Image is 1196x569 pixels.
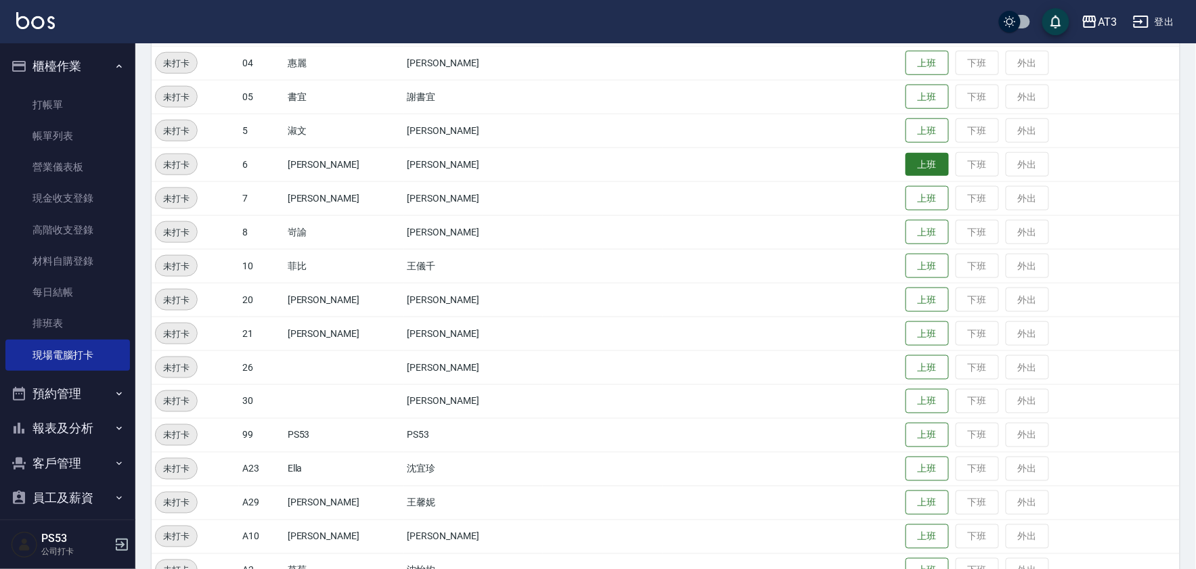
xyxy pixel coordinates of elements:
td: [PERSON_NAME] [284,283,404,317]
a: 排班表 [5,308,130,339]
td: A29 [239,486,284,520]
a: 高階收支登錄 [5,214,130,246]
button: 上班 [906,524,949,549]
td: PS53 [404,418,544,452]
button: 上班 [906,491,949,516]
button: 報表及分析 [5,411,130,446]
span: 未打卡 [156,428,197,442]
a: 打帳單 [5,89,130,120]
span: 未打卡 [156,124,197,138]
span: 未打卡 [156,327,197,341]
button: 上班 [906,389,949,414]
td: [PERSON_NAME] [404,215,544,249]
button: 上班 [906,51,949,76]
td: [PERSON_NAME] [284,181,404,215]
td: 書宜 [284,80,404,114]
td: 8 [239,215,284,249]
span: 未打卡 [156,225,197,240]
td: 04 [239,46,284,80]
p: 公司打卡 [41,545,110,557]
td: 05 [239,80,284,114]
td: [PERSON_NAME] [404,384,544,418]
button: 上班 [906,118,949,143]
button: 上班 [906,288,949,313]
td: 99 [239,418,284,452]
button: 上班 [906,321,949,346]
td: 惠麗 [284,46,404,80]
span: 未打卡 [156,496,197,510]
button: 預約管理 [5,376,130,411]
button: 上班 [906,153,949,177]
button: 上班 [906,423,949,448]
img: Person [11,531,38,558]
td: 王儀千 [404,249,544,283]
a: 帳單列表 [5,120,130,152]
td: [PERSON_NAME] [284,317,404,350]
td: [PERSON_NAME] [404,520,544,553]
td: [PERSON_NAME] [404,350,544,384]
button: 上班 [906,85,949,110]
td: [PERSON_NAME] [404,114,544,147]
td: PS53 [284,418,404,452]
a: 每日結帳 [5,277,130,308]
a: 營業儀表板 [5,152,130,183]
td: [PERSON_NAME] [284,520,404,553]
td: 沈宜珍 [404,452,544,486]
td: 26 [239,350,284,384]
td: 菲比 [284,249,404,283]
a: 材料自購登錄 [5,246,130,277]
td: [PERSON_NAME] [404,283,544,317]
button: AT3 [1076,8,1122,36]
button: save [1042,8,1069,35]
span: 未打卡 [156,293,197,307]
td: [PERSON_NAME] [404,46,544,80]
span: 未打卡 [156,259,197,273]
button: 上班 [906,220,949,245]
span: 未打卡 [156,191,197,206]
td: 淑文 [284,114,404,147]
button: 登出 [1128,9,1180,35]
button: 客戶管理 [5,446,130,481]
button: 上班 [906,457,949,482]
td: [PERSON_NAME] [404,317,544,350]
td: A23 [239,452,284,486]
span: 未打卡 [156,361,197,375]
img: Logo [16,12,55,29]
span: 未打卡 [156,394,197,409]
td: [PERSON_NAME] [284,486,404,520]
div: AT3 [1098,14,1117,30]
td: 5 [239,114,284,147]
td: 30 [239,384,284,418]
td: [PERSON_NAME] [404,147,544,181]
td: 10 [239,249,284,283]
a: 現金收支登錄 [5,183,130,214]
td: 20 [239,283,284,317]
a: 現場電腦打卡 [5,340,130,371]
span: 未打卡 [156,158,197,172]
td: 謝書宜 [404,80,544,114]
button: 上班 [906,355,949,380]
span: 未打卡 [156,90,197,104]
td: 王馨妮 [404,486,544,520]
button: 上班 [906,186,949,211]
button: 員工及薪資 [5,480,130,516]
td: [PERSON_NAME] [284,147,404,181]
td: A10 [239,520,284,553]
button: 櫃檯作業 [5,49,130,84]
td: [PERSON_NAME] [404,181,544,215]
span: 未打卡 [156,462,197,476]
td: 7 [239,181,284,215]
td: 21 [239,317,284,350]
td: Ella [284,452,404,486]
span: 未打卡 [156,56,197,70]
span: 未打卡 [156,530,197,544]
button: 上班 [906,254,949,279]
h5: PS53 [41,532,110,545]
td: 6 [239,147,284,181]
td: 岢諭 [284,215,404,249]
